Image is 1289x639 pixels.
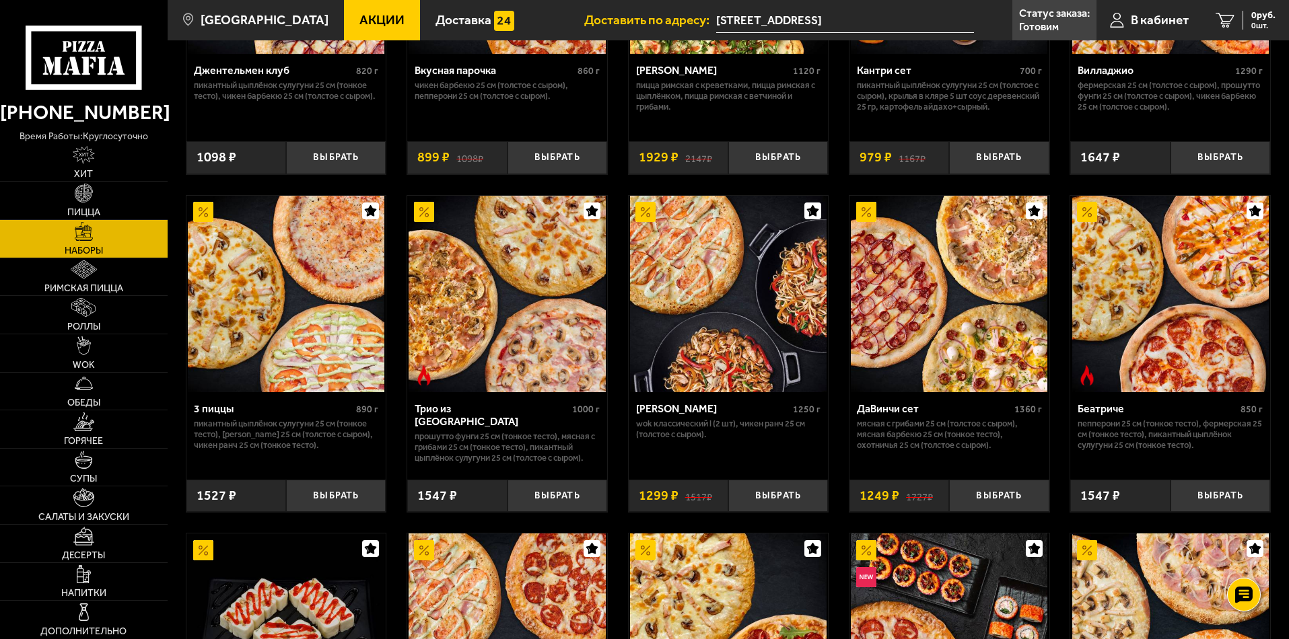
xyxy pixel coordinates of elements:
[70,474,97,484] span: Супы
[38,513,129,522] span: Салаты и закуски
[949,141,1049,174] button: Выбрать
[359,13,405,26] span: Акции
[636,402,790,415] div: [PERSON_NAME]
[629,196,829,392] a: АкционныйВилла Капри
[639,151,678,164] span: 1929 ₽
[194,402,353,415] div: 3 пиццы
[851,196,1047,392] img: ДаВинчи сет
[67,398,100,408] span: Обеды
[793,404,821,415] span: 1250 г
[1171,141,1270,174] button: Выбрать
[899,151,926,164] s: 1167 ₽
[194,418,379,451] p: Пикантный цыплёнок сулугуни 25 см (тонкое тесто), [PERSON_NAME] 25 см (толстое с сыром), Чикен Ра...
[286,141,386,174] button: Выбрать
[409,196,605,392] img: Трио из Рио
[494,11,514,31] img: 15daf4d41897b9f0e9f617042186c801.svg
[193,202,213,222] img: Акционный
[716,8,974,33] span: Глухоозёрское шоссе, 42
[1235,65,1263,77] span: 1290 г
[186,196,386,392] a: Акционный3 пиццы
[636,418,821,440] p: Wok классический L (2 шт), Чикен Ранч 25 см (толстое с сыром).
[193,540,213,560] img: Акционный
[414,365,434,385] img: Острое блюдо
[436,13,491,26] span: Доставка
[572,404,600,415] span: 1000 г
[414,202,434,222] img: Акционный
[194,80,379,102] p: Пикантный цыплёнок сулугуни 25 см (тонкое тесто), Чикен Барбекю 25 см (толстое с сыром).
[635,540,656,560] img: Акционный
[906,489,933,502] s: 1727 ₽
[67,208,100,217] span: Пицца
[949,480,1049,513] button: Выбрать
[197,151,236,164] span: 1098 ₽
[685,151,712,164] s: 2147 ₽
[1171,480,1270,513] button: Выбрать
[40,627,127,636] span: Дополнительно
[857,402,1011,415] div: ДаВинчи сет
[636,64,790,77] div: [PERSON_NAME]
[65,246,103,256] span: Наборы
[639,489,678,502] span: 1299 ₽
[578,65,600,77] span: 860 г
[64,437,103,446] span: Горячее
[1014,404,1042,415] span: 1360 г
[417,151,450,164] span: 899 ₽
[860,489,899,502] span: 1249 ₽
[67,322,100,332] span: Роллы
[856,202,876,222] img: Акционный
[356,65,378,77] span: 820 г
[197,489,236,502] span: 1527 ₽
[188,196,384,392] img: 3 пиццы
[728,480,828,513] button: Выбрать
[849,196,1049,392] a: АкционныйДаВинчи сет
[61,589,106,598] span: Напитки
[62,551,105,560] span: Десерты
[415,64,574,77] div: Вкусная парочка
[1078,64,1232,77] div: Вилладжио
[194,64,353,77] div: Джентельмен клуб
[1078,402,1237,415] div: Беатриче
[1077,540,1097,560] img: Акционный
[685,489,712,502] s: 1517 ₽
[1077,202,1097,222] img: Акционный
[793,65,821,77] span: 1120 г
[44,284,123,293] span: Римская пицца
[635,202,656,222] img: Акционный
[1131,13,1189,26] span: В кабинет
[716,8,974,33] input: Ваш адрес доставки
[1072,196,1269,392] img: Беатриче
[415,402,569,428] div: Трио из [GEOGRAPHIC_DATA]
[1241,404,1263,415] span: 850 г
[508,480,607,513] button: Выбрать
[417,489,457,502] span: 1547 ₽
[415,80,600,102] p: Чикен Барбекю 25 см (толстое с сыром), Пепперони 25 см (толстое с сыром).
[1251,22,1276,30] span: 0 шт.
[1019,22,1059,32] p: Готовим
[856,540,876,560] img: Акционный
[636,80,821,112] p: Пицца Римская с креветками, Пицца Римская с цыплёнком, Пицца Римская с ветчиной и грибами.
[584,13,716,26] span: Доставить по адресу:
[1077,365,1097,385] img: Острое блюдо
[857,80,1042,112] p: Пикантный цыплёнок сулугуни 25 см (толстое с сыром), крылья в кляре 5 шт соус деревенский 25 гр, ...
[1019,8,1090,19] p: Статус заказа:
[728,141,828,174] button: Выбрать
[1070,196,1270,392] a: АкционныйОстрое блюдоБеатриче
[73,361,95,370] span: WOK
[74,170,93,179] span: Хит
[856,567,876,587] img: Новинка
[1020,65,1042,77] span: 700 г
[1080,151,1120,164] span: 1647 ₽
[414,540,434,560] img: Акционный
[1251,11,1276,20] span: 0 руб.
[630,196,827,392] img: Вилла Капри
[286,480,386,513] button: Выбрать
[857,64,1016,77] div: Кантри сет
[860,151,892,164] span: 979 ₽
[456,151,483,164] s: 1098 ₽
[1078,418,1263,451] p: Пепперони 25 см (тонкое тесто), Фермерская 25 см (тонкое тесто), Пикантный цыплёнок сулугуни 25 с...
[407,196,607,392] a: АкционныйОстрое блюдоТрио из Рио
[415,431,600,463] p: Прошутто Фунги 25 см (тонкое тесто), Мясная с грибами 25 см (тонкое тесто), Пикантный цыплёнок су...
[201,13,328,26] span: [GEOGRAPHIC_DATA]
[356,404,378,415] span: 890 г
[1080,489,1120,502] span: 1547 ₽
